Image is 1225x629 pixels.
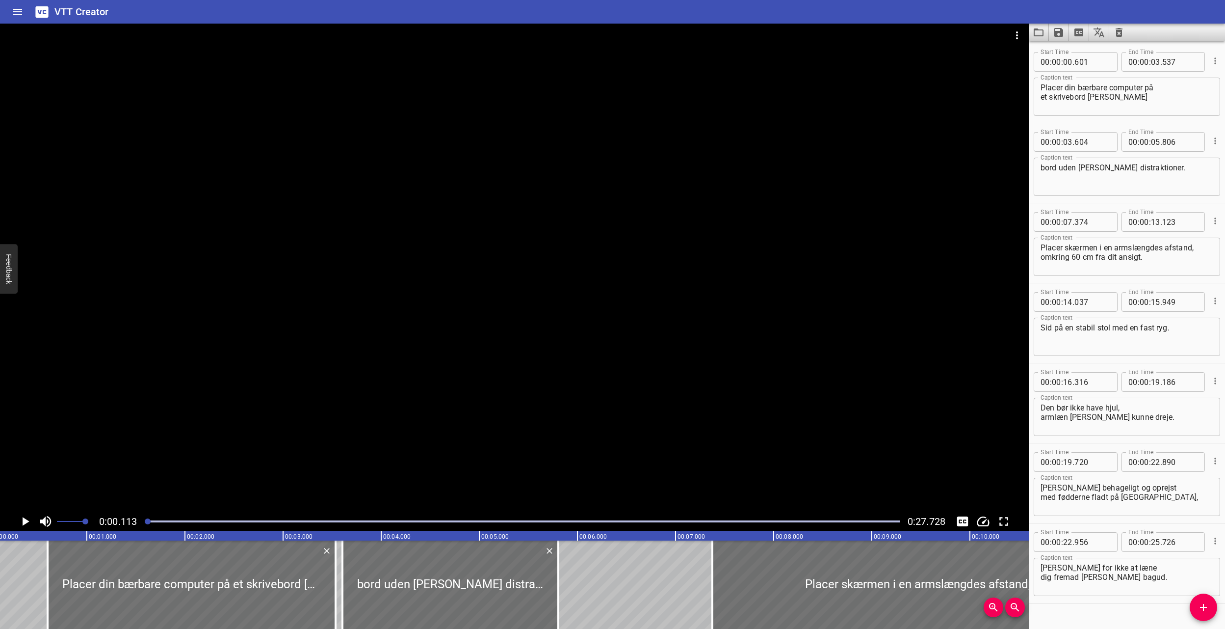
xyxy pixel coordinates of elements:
input: 604 [1074,132,1110,152]
textarea: Sid på en stabil stol med en fast ryg. [1041,323,1213,351]
input: 956 [1074,532,1110,552]
div: Delete Cue [320,545,332,557]
span: : [1149,292,1151,312]
span: : [1149,212,1151,232]
input: 949 [1162,292,1198,312]
button: Zoom Out [1005,598,1025,617]
div: Cue Options [1209,448,1220,474]
textarea: [PERSON_NAME] behageligt og oprejst med fødderne fladt på [GEOGRAPHIC_DATA], [1041,483,1213,511]
button: Clear captions [1109,24,1129,41]
input: 00 [1041,212,1050,232]
text: 00:09.000 [874,533,901,540]
input: 00 [1052,52,1061,72]
input: 00 [1052,532,1061,552]
div: Cue Options [1209,288,1220,314]
span: : [1138,532,1140,552]
button: Add Cue [1190,594,1217,621]
span: . [1160,532,1162,552]
input: 00 [1140,52,1149,72]
textarea: Placer din bærbare computer på et skrivebord [PERSON_NAME] [1041,83,1213,111]
input: 00 [1063,52,1072,72]
div: Cue Options [1209,368,1220,394]
text: 00:04.000 [383,533,411,540]
input: 00 [1041,292,1050,312]
span: : [1138,452,1140,472]
span: : [1138,292,1140,312]
input: 037 [1074,292,1110,312]
input: 03 [1063,132,1072,152]
span: : [1138,372,1140,392]
input: 316 [1074,372,1110,392]
input: 00 [1140,532,1149,552]
span: . [1072,452,1074,472]
span: : [1061,52,1063,72]
textarea: bord uden [PERSON_NAME] distraktioner. [1041,163,1213,191]
input: 00 [1041,132,1050,152]
input: 726 [1162,532,1198,552]
input: 22 [1063,532,1072,552]
span: : [1061,452,1063,472]
button: Load captions from file [1029,24,1049,41]
textarea: Placer skærmen i en armslængdes afstand, omkring 60 cm fra dit ansigt. [1041,243,1213,271]
span: . [1072,372,1074,392]
span: . [1072,212,1074,232]
span: Video Duration [908,516,945,527]
span: : [1149,372,1151,392]
span: : [1149,452,1151,472]
input: 00 [1128,372,1138,392]
div: Cue Options [1209,208,1220,234]
input: 14 [1063,292,1072,312]
input: 00 [1052,372,1061,392]
span: : [1061,212,1063,232]
span: . [1160,452,1162,472]
span: . [1072,532,1074,552]
button: Cue Options [1209,295,1222,307]
span: : [1149,532,1151,552]
text: 00:07.000 [678,533,705,540]
div: Cue Options [1209,128,1220,154]
button: Toggle captions [953,512,972,531]
svg: Extract captions from video [1073,27,1085,38]
span: : [1149,52,1151,72]
span: Set video volume [82,519,88,524]
input: 00 [1041,372,1050,392]
span: . [1160,292,1162,312]
text: 00:02.000 [187,533,214,540]
span: . [1072,52,1074,72]
h6: VTT Creator [54,4,109,20]
span: 0:00.113 [99,516,137,527]
input: 00 [1140,132,1149,152]
input: 00 [1128,52,1138,72]
button: Cue Options [1209,535,1222,547]
span: . [1160,372,1162,392]
span: : [1061,292,1063,312]
span: : [1050,292,1052,312]
span: : [1061,132,1063,152]
input: 19 [1151,372,1160,392]
span: : [1138,212,1140,232]
button: Toggle mute [36,512,55,531]
span: : [1050,212,1052,232]
span: . [1160,212,1162,232]
input: 890 [1162,452,1198,472]
span: : [1138,52,1140,72]
button: Cue Options [1209,135,1222,147]
textarea: Den bør ikke have hjul, armlæn [PERSON_NAME] kunne dreje. [1041,403,1213,431]
input: 05 [1151,132,1160,152]
input: 00 [1128,292,1138,312]
input: 00 [1128,532,1138,552]
button: Delete [543,545,556,557]
input: 00 [1041,532,1050,552]
input: 00 [1052,132,1061,152]
input: 00 [1052,212,1061,232]
input: 15 [1151,292,1160,312]
span: : [1050,132,1052,152]
div: Delete Cue [543,545,554,557]
text: 00:08.000 [776,533,803,540]
input: 00 [1052,292,1061,312]
input: 123 [1162,212,1198,232]
input: 806 [1162,132,1198,152]
span: : [1061,372,1063,392]
span: . [1072,292,1074,312]
input: 13 [1151,212,1160,232]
